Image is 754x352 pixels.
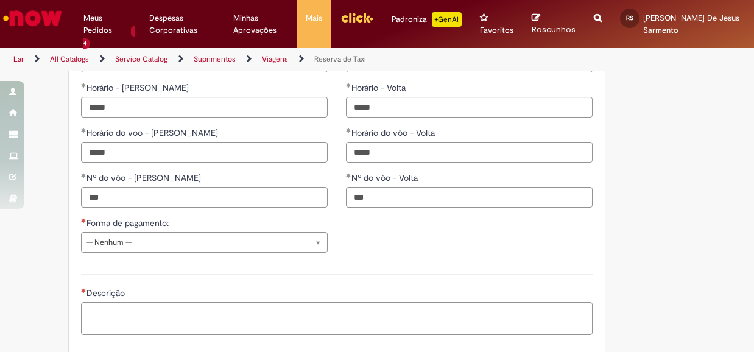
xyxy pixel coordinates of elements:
[351,172,418,183] font: Nº do vôo - Volta
[262,54,288,64] a: Viagens
[434,15,459,24] font: +GenAi
[9,48,493,71] ul: Trilhas de navegação de página
[346,142,593,163] input: Horário do vôo - Volta
[81,97,328,118] input: Horário - Ida
[626,14,633,22] font: RS
[306,13,322,23] font: Mais
[532,13,576,35] a: Rascunhos
[340,9,373,27] img: click_logo_yellow_360x200.png
[81,83,86,88] span: Required Filled
[81,142,328,163] input: Horário do voo - Ida
[532,24,576,35] font: Rascunhos
[83,13,112,35] font: Meus Pedidos
[81,173,86,178] span: Required Filled
[86,238,132,247] font: -- Nenhum --
[149,13,197,35] font: Despesas Corporativas
[13,54,24,64] a: Lar
[86,172,201,183] font: Nº do vôo - [PERSON_NAME]
[346,173,351,178] span: Required Filled
[392,14,427,24] font: Padroniza
[346,128,351,133] span: Required Filled
[1,6,64,30] img: Serviço agora
[86,127,218,138] font: Horário do voo - [PERSON_NAME]
[643,13,739,35] font: [PERSON_NAME] De Jesus Sarmento
[81,187,328,208] input: Nº do vôo - Ida
[233,13,277,35] font: Minhas Aprovações
[81,302,593,334] textarea: Descrição
[194,54,236,64] a: Suprimentos
[86,217,169,228] font: Forma de pagamento:
[50,54,89,64] a: All Catalogs
[115,54,167,64] a: Service Catalog
[346,83,351,88] span: Required Filled
[346,97,593,118] input: Horário - Volta
[86,82,189,93] font: Horário - [PERSON_NAME]
[480,25,513,35] font: Favoritos
[81,288,86,293] span: Obrigatório
[346,187,593,208] input: Nº do vôo - Volta
[314,54,366,64] a: Reserva de Taxi
[86,287,125,298] font: Descrição
[351,127,435,138] font: Horário do vôo - Volta
[81,218,86,223] span: Obrigatório
[351,82,406,93] font: Horário - Volta
[81,128,86,133] span: Required Filled
[83,40,86,47] font: 4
